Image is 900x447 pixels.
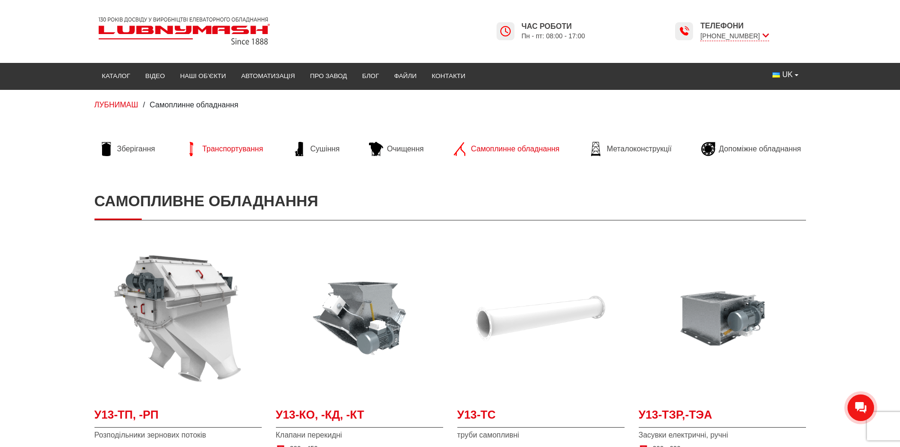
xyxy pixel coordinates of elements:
[310,144,340,154] span: Сушіння
[354,66,386,87] a: Блог
[288,142,344,156] a: Сушіння
[500,26,511,37] img: Lubnymash time icon
[172,66,233,87] a: Наші об’єкти
[94,183,806,220] h1: Самопливне обладнання
[94,101,138,109] a: ЛУБНИМАШ
[94,13,274,49] img: Lubnymash
[94,407,262,428] a: У13-ТП, -РП
[639,407,806,428] a: У13-ТЗР,-ТЭА
[276,407,443,428] a: У13-КО, -КД, -КТ
[180,142,268,156] a: Транспортування
[364,142,429,156] a: Очищення
[584,142,676,156] a: Металоконструкції
[94,142,160,156] a: Зберігання
[700,21,769,31] span: Телефони
[696,142,806,156] a: Допоміжне обладнання
[302,66,354,87] a: Про завод
[448,142,564,156] a: Самоплинне обладнання
[782,70,793,80] span: UK
[276,430,443,440] span: Клапани перекидні
[639,430,806,440] span: Засувки електричні, ручні
[143,101,145,109] span: /
[522,32,585,41] span: Пн - пт: 08:00 - 17:00
[457,407,625,428] a: У13-ТС
[471,144,559,154] span: Самоплинне обладнання
[522,21,585,32] span: Час роботи
[424,66,473,87] a: Контакти
[94,66,138,87] a: Каталог
[387,144,424,154] span: Очищення
[719,144,801,154] span: Допоміжне обладнання
[233,66,302,87] a: Автоматизація
[386,66,424,87] a: Файли
[772,72,780,78] img: Українська
[138,66,173,87] a: Відео
[765,66,806,84] button: UK
[700,31,769,41] span: [PHONE_NUMBER]
[607,144,671,154] span: Металоконструкції
[457,430,625,440] span: труби самопливні
[678,26,690,37] img: Lubnymash time icon
[150,101,238,109] span: Самоплинне обладнання
[202,144,263,154] span: Транспортування
[117,144,155,154] span: Зберігання
[94,430,262,440] span: Розподільники зернових потоків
